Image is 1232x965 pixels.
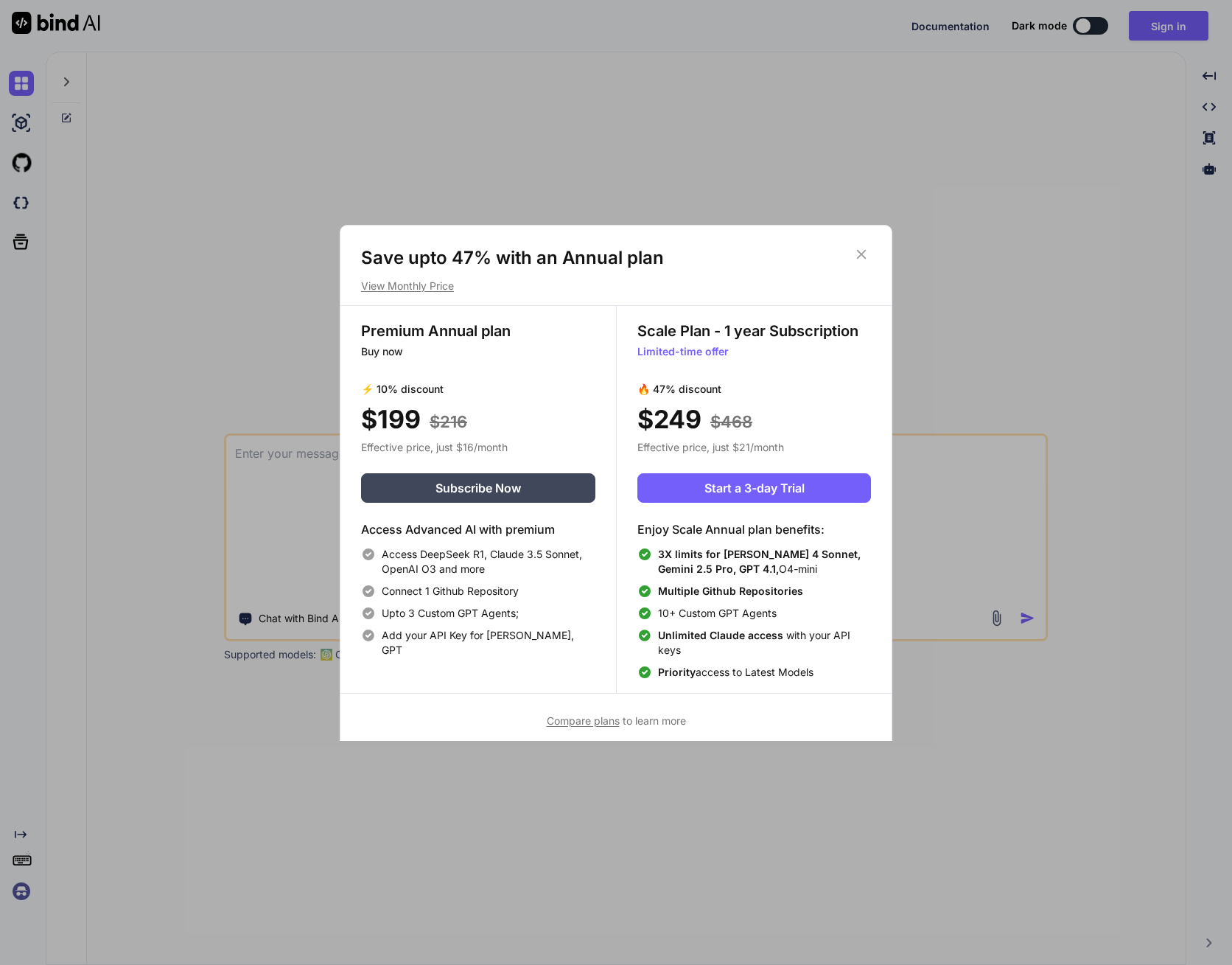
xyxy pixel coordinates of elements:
[658,665,813,680] span: access to Latest Models
[430,404,467,434] span: $216
[382,606,519,621] span: Upto 3 Custom GPT Agents;
[658,547,871,576] span: O4-mini
[658,628,871,658] span: with your API keys
[637,520,871,538] h4: Enjoy Scale Annual plan benefits:
[361,321,595,341] h3: Premium Annual plan
[637,321,871,341] h3: Scale Plan - 1 year Subscription
[704,479,805,497] span: Start a 3-day Trial
[382,628,595,658] span: Add your API Key for [PERSON_NAME], GPT
[361,473,595,503] button: Subscribe Now
[637,400,701,438] span: $249
[637,473,871,503] button: Start a 3-day Trial
[710,404,752,434] span: $468
[361,279,871,293] p: View Monthly Price
[435,479,521,497] span: Subscribe Now
[658,629,786,641] span: Unlimited Claude access
[547,714,686,727] span: to learn more
[637,344,871,359] p: Limited-time offer
[658,666,696,678] span: Priority
[361,383,444,395] span: ⚡ 10% discount
[361,400,421,438] span: $199
[361,344,595,359] p: Buy now
[637,383,721,395] span: 🔥 47% discount
[382,547,595,576] span: Access DeepSeek R1, Claude 3.5 Sonnet, OpenAI O3 and more
[547,714,620,727] span: Compare plans
[658,548,861,575] span: 3X limits for [PERSON_NAME] 4 Sonnet, Gemini 2.5 Pro, GPT 4.1,
[361,441,508,453] span: Effective price, just $16/month
[637,441,784,453] span: Effective price, just $21/month
[361,246,871,270] h1: Save upto 47% with an Annual plan
[382,584,519,599] span: Connect 1 Github Repository
[361,520,595,538] h4: Access Advanced AI with premium
[658,606,777,621] span: 10+ Custom GPT Agents
[658,585,803,597] span: Multiple Github Repositories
